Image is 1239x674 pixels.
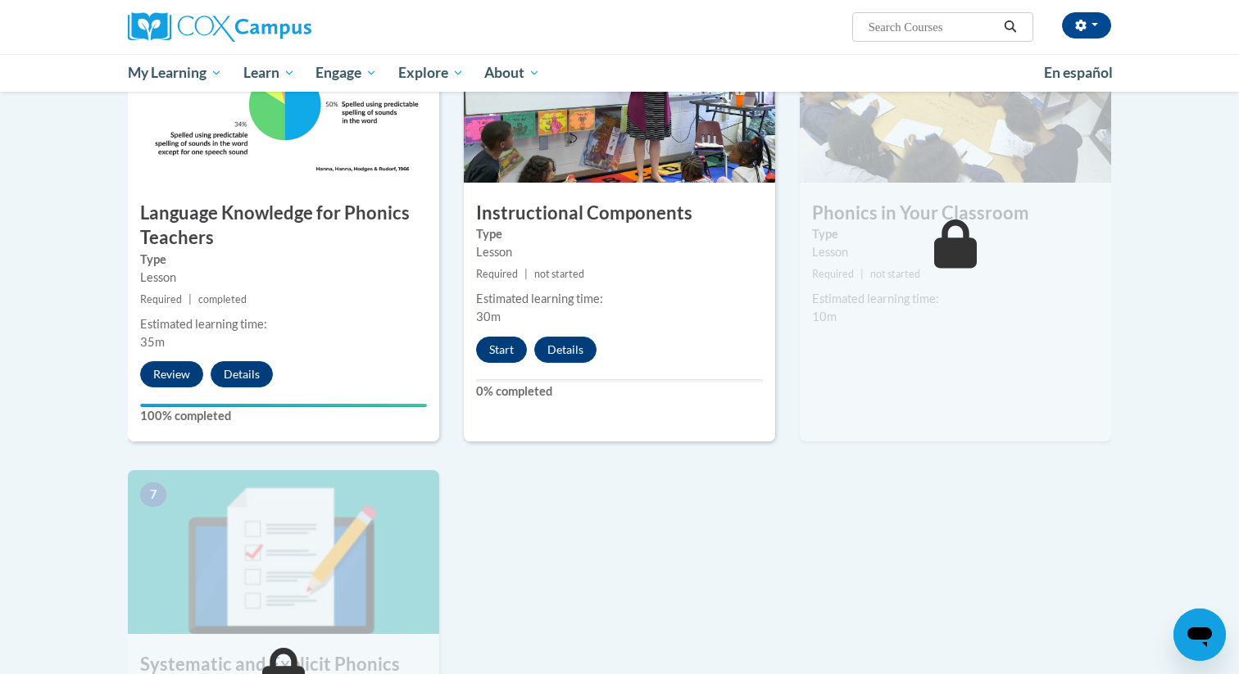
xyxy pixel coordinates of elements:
span: 35m [140,335,165,349]
span: 7 [140,482,166,507]
div: Main menu [103,54,1136,92]
span: | [188,293,192,305]
span: | [860,268,864,280]
div: Estimated learning time: [140,315,427,333]
span: My Learning [128,63,222,83]
div: Estimated learning time: [476,290,763,308]
span: not started [870,268,920,280]
iframe: Button to launch messaging window [1173,608,1226,661]
a: My Learning [117,54,233,92]
img: Course Image [464,19,775,183]
div: Lesson [476,243,763,261]
button: Details [534,337,597,363]
label: 0% completed [476,382,763,400]
span: Engage [315,63,377,83]
span: | [524,268,528,280]
label: 100% completed [140,407,427,425]
button: Account Settings [1062,12,1111,38]
label: Type [812,225,1099,243]
h3: Phonics in Your Classroom [800,201,1111,226]
a: Explore [388,54,474,92]
div: Lesson [140,269,427,287]
span: Explore [398,63,464,83]
span: 30m [476,310,501,323]
span: Learn [243,63,295,83]
input: Search Courses [867,17,998,37]
label: Type [140,251,427,269]
div: Lesson [812,243,1099,261]
span: not started [534,268,584,280]
a: About [474,54,551,92]
img: Cox Campus [128,12,311,42]
h3: Instructional Components [464,201,775,226]
img: Course Image [128,19,439,183]
a: Cox Campus [128,12,439,42]
span: completed [198,293,247,305]
img: Course Image [128,470,439,634]
button: Search [998,17,1023,37]
h3: Language Knowledge for Phonics Teachers [128,201,439,251]
span: About [484,63,540,83]
img: Course Image [800,19,1111,183]
a: En español [1033,56,1123,90]
a: Engage [305,54,388,92]
span: Required [812,268,854,280]
span: Required [140,293,182,305]
button: Start [476,337,527,363]
span: En español [1044,64,1113,81]
label: Type [476,225,763,243]
button: Details [211,361,273,387]
a: Learn [233,54,306,92]
span: 10m [812,310,837,323]
div: Estimated learning time: [812,290,1099,308]
button: Review [140,361,203,387]
span: Required [476,268,518,280]
div: Your progress [140,404,427,407]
